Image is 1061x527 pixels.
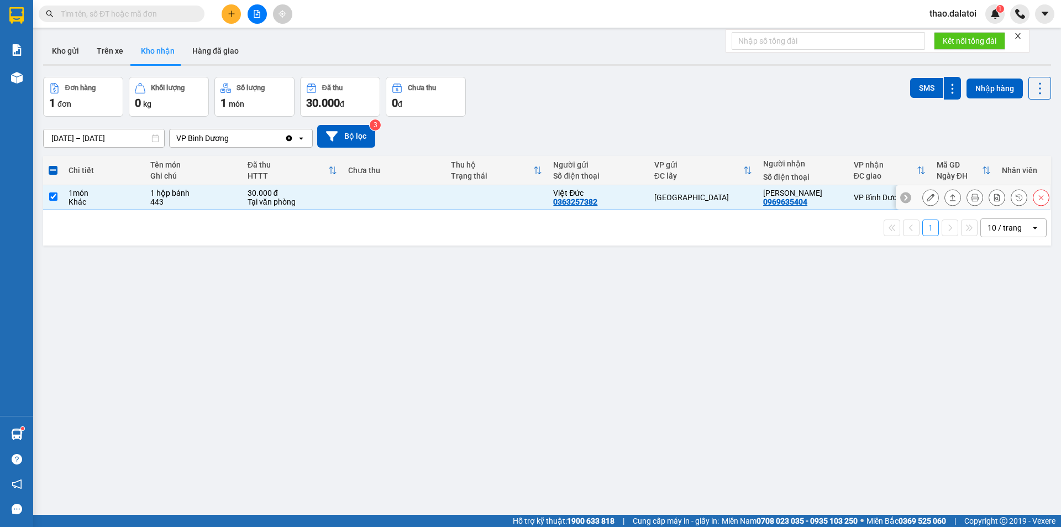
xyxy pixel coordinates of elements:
[860,519,864,523] span: ⚪️
[248,171,328,180] div: HTTT
[12,479,22,489] span: notification
[214,77,295,117] button: Số lượng1món
[1014,32,1022,40] span: close
[370,119,381,131] sup: 3
[176,133,229,144] div: VP Bình Dương
[237,84,265,92] div: Số lượng
[11,72,23,84] img: warehouse-icon
[954,515,956,527] span: |
[649,156,758,185] th: Toggle SortBy
[1000,517,1007,525] span: copyright
[921,7,985,20] span: thao.dalatoi
[763,159,843,168] div: Người nhận
[300,77,380,117] button: Đã thu30.000đ
[253,10,261,18] span: file-add
[1002,166,1044,175] div: Nhân viên
[722,515,858,527] span: Miền Nam
[1015,9,1025,19] img: phone-icon
[553,171,643,180] div: Số điện thoại
[899,516,946,525] strong: 0369 525 060
[937,160,982,169] div: Mã GD
[69,189,139,197] div: 1 món
[757,516,858,525] strong: 0708 023 035 - 0935 103 250
[279,10,286,18] span: aim
[183,38,248,64] button: Hàng đã giao
[553,189,643,197] div: Việt Đức
[848,156,931,185] th: Toggle SortBy
[242,156,343,185] th: Toggle SortBy
[65,84,96,92] div: Đơn hàng
[132,38,183,64] button: Kho nhận
[654,160,743,169] div: VP gửi
[990,9,1000,19] img: icon-new-feature
[322,84,343,92] div: Đã thu
[996,5,1004,13] sup: 1
[57,100,71,108] span: đơn
[854,160,917,169] div: VP nhận
[69,166,139,175] div: Chi tiết
[11,429,23,440] img: warehouse-icon
[248,160,328,169] div: Đã thu
[386,77,466,117] button: Chưa thu0đ
[553,197,597,206] div: 0363257382
[408,84,436,92] div: Chưa thu
[654,193,752,202] div: [GEOGRAPHIC_DATA]
[69,197,139,206] div: Khác
[248,189,337,197] div: 30.000 đ
[340,100,344,108] span: đ
[285,134,293,143] svg: Clear value
[12,504,22,514] span: message
[567,516,614,525] strong: 1900 633 818
[248,197,337,206] div: Tại văn phòng
[1035,4,1054,24] button: caret-down
[43,77,123,117] button: Đơn hàng1đơn
[88,38,132,64] button: Trên xe
[934,32,1005,50] button: Kết nối tổng đài
[297,134,306,143] svg: open
[46,10,54,18] span: search
[451,171,534,180] div: Trạng thái
[348,166,440,175] div: Chưa thu
[937,171,982,180] div: Ngày ĐH
[866,515,946,527] span: Miền Bắc
[943,35,996,47] span: Kết nối tổng đài
[44,129,164,147] input: Select a date range.
[49,96,55,109] span: 1
[150,197,237,206] div: 443
[9,7,24,24] img: logo-vxr
[763,189,843,197] div: Thanh Thảo
[1040,9,1050,19] span: caret-down
[732,32,925,50] input: Nhập số tổng đài
[998,5,1002,13] span: 1
[273,4,292,24] button: aim
[854,171,917,180] div: ĐC giao
[12,454,22,465] span: question-circle
[43,38,88,64] button: Kho gửi
[150,189,237,197] div: 1 hộp bánh
[854,193,926,202] div: VP Bình Dương
[944,189,961,206] div: Giao hàng
[967,79,1023,98] button: Nhập hàng
[623,515,624,527] span: |
[654,171,743,180] div: ĐC lấy
[392,96,398,109] span: 0
[1031,223,1039,232] svg: open
[922,220,939,236] button: 1
[230,133,231,144] input: Selected VP Bình Dương.
[151,84,185,92] div: Khối lượng
[922,189,939,206] div: Sửa đơn hàng
[222,4,241,24] button: plus
[931,156,996,185] th: Toggle SortBy
[61,8,191,20] input: Tìm tên, số ĐT hoặc mã đơn
[11,44,23,56] img: solution-icon
[763,173,843,181] div: Số điện thoại
[317,125,375,148] button: Bộ lọc
[229,100,244,108] span: món
[445,156,548,185] th: Toggle SortBy
[306,96,340,109] span: 30.000
[451,160,534,169] div: Thu hộ
[763,197,807,206] div: 0969635404
[150,171,237,180] div: Ghi chú
[135,96,141,109] span: 0
[220,96,227,109] span: 1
